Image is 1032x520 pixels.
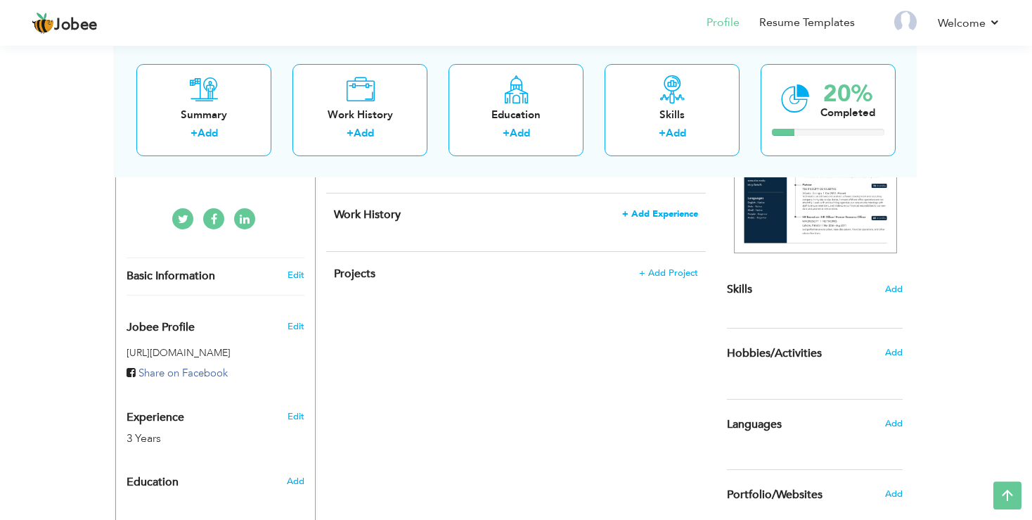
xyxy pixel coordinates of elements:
div: Enhance your career by creating a custom URL for your Jobee public profile. [116,306,315,341]
span: Add [885,283,903,296]
a: Add [510,126,530,140]
span: Basic Information [127,270,215,283]
h4: This helps to highlight the project, tools and skills you have worked on. [334,267,698,281]
div: 3 Years [127,431,271,447]
span: Add [287,475,304,488]
a: Add [354,126,374,140]
div: Work History [304,107,416,122]
span: Education [127,476,179,489]
span: Jobee [54,18,98,33]
div: Share some of your professional and personal interests. [716,329,913,378]
span: Add [885,488,903,500]
span: + Add Project [639,268,698,278]
a: Jobee [32,12,98,34]
a: Resume Templates [759,15,855,31]
a: Edit [288,410,304,423]
a: Add [198,126,218,140]
label: + [503,126,510,141]
h5: [URL][DOMAIN_NAME] [127,348,304,358]
span: Experience [127,412,184,424]
div: Show your familiar languages. [727,399,903,449]
div: Add your educational degree. [127,468,304,496]
span: Projects [334,266,375,281]
div: Share your links of online work [716,470,913,519]
label: + [191,126,198,141]
span: Hobbies/Activities [727,348,822,360]
img: jobee.io [32,12,54,34]
a: Welcome [938,15,1000,32]
span: Edit [288,320,304,333]
span: Work History [334,207,401,222]
a: Profile [707,15,740,31]
label: + [659,126,666,141]
span: Jobee Profile [127,322,195,334]
a: Add [666,126,686,140]
span: Portfolio/Websites [727,489,823,502]
a: Edit [288,269,304,281]
div: 20% [820,82,875,105]
span: Add [885,346,903,359]
label: + [347,126,354,141]
div: Completed [820,105,875,120]
span: Skills [727,281,752,297]
div: Skills [616,107,728,122]
h4: This helps to show the companies you have worked for. [334,208,698,222]
span: Add [885,417,903,430]
span: + Add Experience [622,209,698,219]
span: Share on Facebook [138,366,228,380]
img: Profile Img [894,11,917,33]
span: Languages [727,419,782,431]
div: Education [460,107,572,122]
div: Summary [148,107,260,122]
